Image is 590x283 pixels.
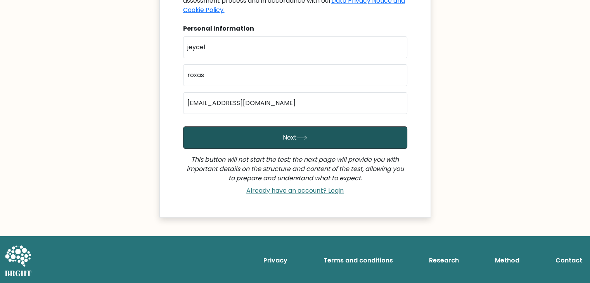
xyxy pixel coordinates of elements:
a: Terms and conditions [320,253,396,268]
a: Privacy [260,253,291,268]
a: Already have an account? Login [243,186,347,195]
a: Contact [552,253,585,268]
a: Method [492,253,523,268]
input: First name [183,36,407,58]
button: Next [183,126,407,149]
i: This button will not start the test; the next page will provide you with important details on the... [187,155,404,183]
input: Email [183,92,407,114]
div: Personal Information [183,24,407,33]
input: Last name [183,64,407,86]
a: Research [426,253,462,268]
